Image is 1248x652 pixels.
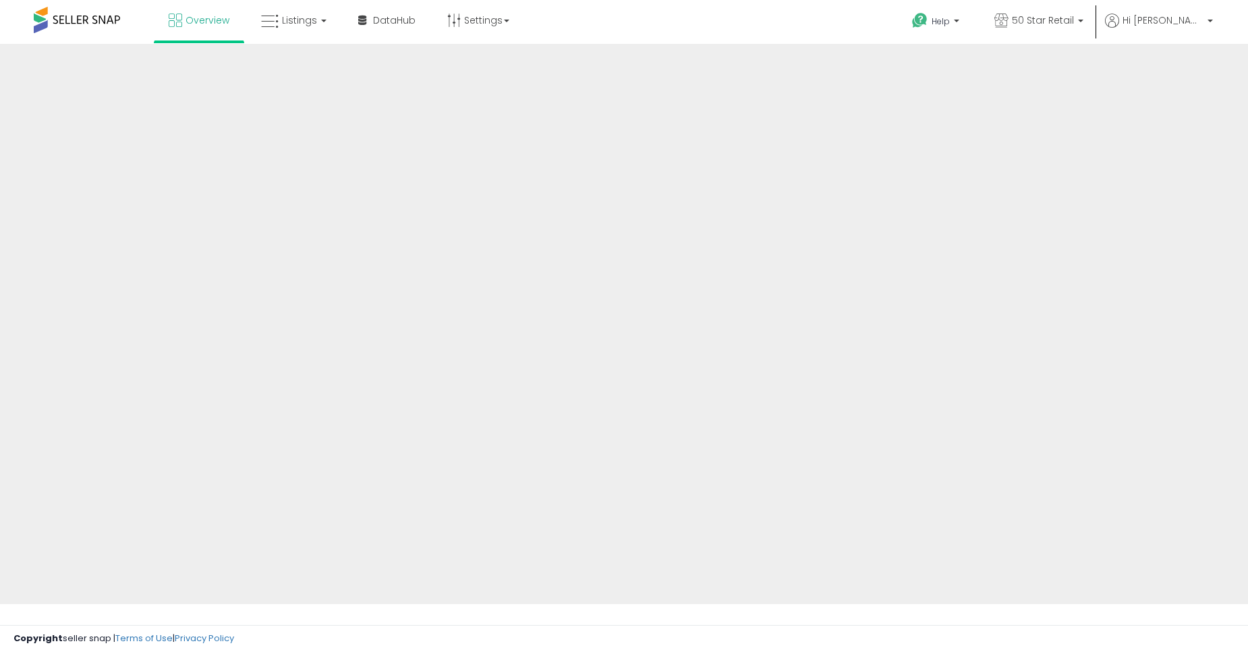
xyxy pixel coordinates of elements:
a: Hi [PERSON_NAME] [1105,13,1213,44]
span: Overview [186,13,229,27]
a: Help [901,2,973,44]
span: Help [932,16,950,27]
i: Get Help [911,12,928,29]
span: DataHub [373,13,416,27]
span: Listings [282,13,317,27]
span: 50 Star Retail [1012,13,1074,27]
span: Hi [PERSON_NAME] [1123,13,1203,27]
